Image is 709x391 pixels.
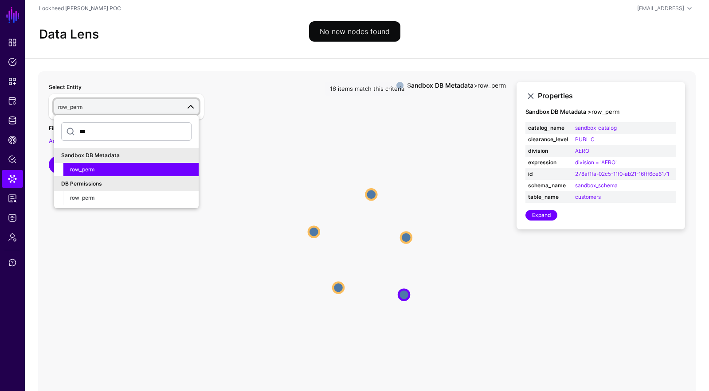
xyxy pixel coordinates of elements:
[8,38,17,47] span: Dashboard
[8,213,17,222] span: Logs
[528,170,570,178] strong: id
[407,81,474,89] strong: Sandbox DB Metadata
[575,182,618,189] a: sandbox_schema
[70,194,94,201] span: row_perm
[309,21,400,42] div: No new nodes found
[2,170,23,188] a: Data Lens
[2,92,23,110] a: Protected Systems
[61,180,192,188] div: DB Permissions
[528,193,570,201] strong: table_name
[8,258,17,267] span: Support
[528,135,570,143] strong: clearance_level
[63,163,199,176] button: row_perm
[8,58,17,66] span: Policies
[528,124,570,132] strong: catalog_name
[2,151,23,168] a: Policy Lens
[8,116,17,125] span: Identity Data Fabric
[8,135,17,144] span: CAEP Hub
[58,104,82,110] span: row_perm
[2,112,23,129] a: Identity Data Fabric
[61,151,192,159] div: Sandbox DB Metadata
[528,182,570,190] strong: schema_name
[2,190,23,207] a: Reports
[575,136,595,143] a: PUBLIC
[528,159,570,166] strong: expression
[8,97,17,105] span: Protected Systems
[2,209,23,227] a: Logs
[575,124,617,131] a: sandbox_catalog
[2,34,23,51] a: Dashboard
[2,228,23,246] a: Admin
[637,4,684,12] div: [EMAIL_ADDRESS]
[575,159,617,166] a: division = 'AERO'
[525,108,676,116] h4: row_perm
[8,155,17,164] span: Policy Lens
[525,210,557,221] a: Expand
[8,233,17,242] span: Admin
[325,82,410,96] div: 16 items match this criteria
[8,77,17,86] span: Snippets
[405,82,508,89] div: > row_perm
[63,191,199,205] button: row_perm
[528,147,570,155] strong: division
[49,137,74,144] a: Add filter
[8,174,17,183] span: Data Lens
[2,131,23,149] a: CAEP Hub
[525,108,591,115] strong: Sandbox DB Metadata >
[575,194,601,200] a: customers
[70,166,94,173] span: row_perm
[5,5,20,25] a: SGNL
[39,5,121,12] a: Lockheed [PERSON_NAME] POC
[2,53,23,71] a: Policies
[575,170,669,177] a: 278af1fa-02c5-11f0-ab21-16fff6ce6171
[49,156,86,174] button: Submit
[39,27,99,42] h2: Data Lens
[49,124,62,132] label: Filter
[49,83,82,91] label: Select Entity
[8,194,17,203] span: Reports
[538,92,676,100] h3: Properties
[575,147,589,154] a: AERO
[2,73,23,90] a: Snippets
